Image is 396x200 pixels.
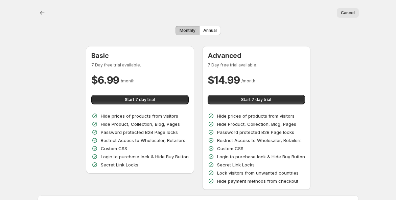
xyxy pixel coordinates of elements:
span: Start 7 day trial [241,97,271,102]
p: Restrict Access to Wholesaler, Retailers [217,137,302,144]
span: / month [241,78,255,83]
p: Password protected B2B Page locks [217,129,294,136]
p: Custom CSS [217,145,243,152]
p: Hide payment methods from checkout [217,178,298,184]
button: Annual [199,26,221,35]
p: Hide Product, Collection, Blog, Pages [101,121,180,127]
p: Hide prices of products from visitors [217,113,295,119]
span: Start 7 day trial [125,97,155,102]
p: Hide Product, Collection, Blog, Pages [217,121,296,127]
p: Custom CSS [101,145,127,152]
h2: $ 6.99 [91,73,120,87]
h3: Advanced [208,52,305,60]
button: Monthly [176,26,200,35]
p: Login to purchase lock & Hide Buy Button [217,153,305,160]
p: Lock visitors from unwanted countries [217,169,299,176]
button: Start 7 day trial [208,95,305,104]
p: Login to purchase lock & Hide Buy Button [101,153,189,160]
p: Password protected B2B Page locks [101,129,178,136]
p: Hide prices of products from visitors [101,113,178,119]
span: Monthly [180,28,195,33]
p: Restrict Access to Wholesaler, Retailers [101,137,185,144]
p: Secret Link Locks [101,161,138,168]
button: Cancel [337,8,359,18]
button: Start 7 day trial [91,95,189,104]
p: 7 Day free trial available. [91,62,189,68]
span: / month [121,78,135,83]
span: Annual [203,28,217,33]
span: Cancel [341,10,355,16]
p: 7 Day free trial available. [208,62,305,68]
p: Secret Link Locks [217,161,255,168]
button: back [38,8,47,18]
h2: $ 14.99 [208,73,240,87]
h3: Basic [91,52,189,60]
